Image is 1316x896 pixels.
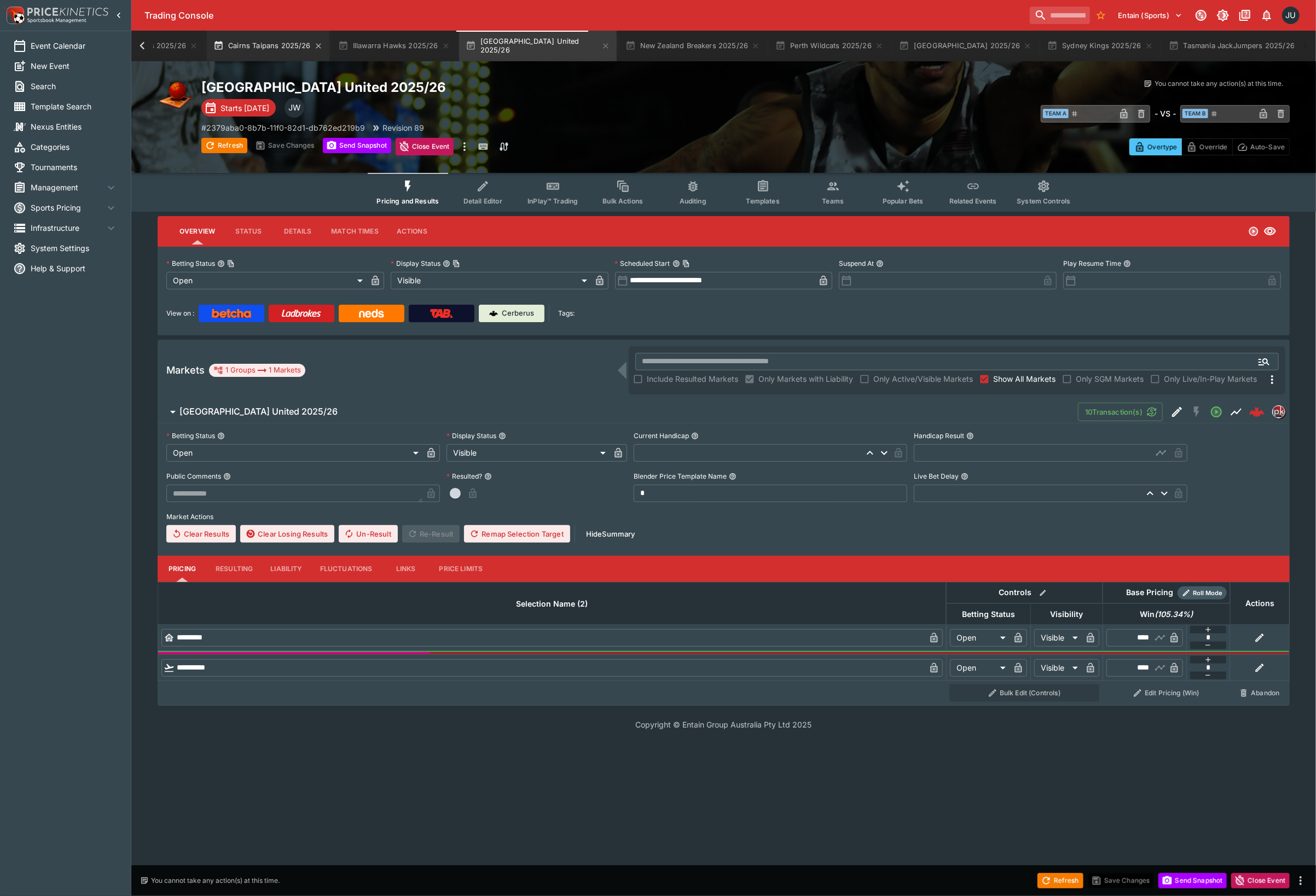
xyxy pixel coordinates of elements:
span: Only SGM Markets [1076,373,1144,385]
img: logo-cerberus--red.svg [1249,404,1265,420]
p: Display Status [447,431,496,440]
img: TabNZ [430,309,453,318]
p: Scheduled Start [615,259,670,268]
em: ( 105.34 %) [1155,608,1193,621]
span: Un-Result [339,525,397,543]
img: Betcha [212,309,251,318]
p: Live Bet Delay [914,472,959,481]
span: Include Resulted Markets [647,373,738,385]
button: Documentation [1235,5,1255,25]
p: You cannot take any action(s) at this time. [151,876,280,886]
h6: [GEOGRAPHIC_DATA] United 2025/26 [179,406,338,417]
button: Justin.Walsh [1279,3,1303,27]
button: Bulk edit [1036,586,1050,600]
button: Remap Selection Target [464,525,570,543]
img: Neds [359,309,384,318]
span: InPlay™ Trading [527,197,578,205]
span: Auditing [680,197,706,205]
button: Override [1181,138,1232,155]
div: Visible [1034,659,1082,677]
button: Refresh [1037,873,1083,888]
div: Open [166,444,422,462]
button: Pricing [158,556,207,582]
button: Send Snapshot [1158,873,1227,888]
span: Win(105.34%) [1128,608,1205,621]
button: Open [1207,402,1226,422]
img: Ladbrokes [281,309,321,318]
span: System Controls [1017,197,1070,205]
button: Sydney Kings 2025/26 [1041,31,1160,61]
button: Betting Status [217,432,225,440]
svg: Open [1210,405,1223,418]
button: 10Transaction(s) [1078,403,1163,421]
span: Show All Markets [993,373,1056,385]
span: Templates [746,197,780,205]
div: 1641d3a2-a69c-495b-9485-385a763f0b6e [1249,404,1265,420]
button: Tasmania JackJumpers 2025/26 [1162,31,1314,61]
img: basketball.png [158,79,193,114]
div: Event type filters [368,173,1079,212]
div: Show/hide Price Roll mode configuration. [1178,586,1227,600]
button: Abandon [1233,684,1286,702]
div: Visible [447,444,609,462]
span: Only Live/In-Play Markets [1164,373,1257,385]
button: Connected to PK [1191,5,1211,25]
div: Visible [1034,629,1082,647]
button: Auto-Save [1232,138,1290,155]
input: search [1030,7,1090,24]
h5: Markets [166,364,205,376]
span: New Event [31,60,118,72]
div: Base Pricing [1122,586,1178,600]
button: Perth Wildcats 2025/26 [769,31,890,61]
button: Status [224,218,273,245]
button: Clear Results [166,525,236,543]
p: Resulted? [447,472,482,481]
button: Edit Detail [1167,402,1187,422]
button: Close Event [396,138,454,155]
button: Overtype [1129,138,1182,155]
p: Overtype [1147,141,1177,153]
div: Start From [1129,138,1290,155]
p: Copy To Clipboard [201,122,365,133]
button: HideSummary [579,525,642,543]
p: Play Resume Time [1063,259,1121,268]
p: Handicap Result [914,431,964,440]
span: Only Active/Visible Markets [873,373,973,385]
p: Betting Status [166,431,215,440]
button: Price Limits [431,556,492,582]
button: Scheduled StartCopy To Clipboard [673,260,680,267]
button: Fluctuations [311,556,381,582]
button: Betting StatusCopy To Clipboard [217,260,225,267]
span: Event Calendar [31,40,118,51]
p: Auto-Save [1250,141,1285,153]
img: pricekinetics [1273,406,1285,418]
p: Starts [DATE] [221,102,269,114]
button: Send Snapshot [323,138,391,153]
span: Sports Pricing [31,202,105,213]
p: Suspend At [839,259,874,268]
span: Popular Bets [883,197,924,205]
button: Overview [171,218,224,245]
p: Override [1199,141,1227,153]
div: Justin.Walsh [1282,7,1300,24]
span: Search [31,80,118,92]
span: Visibility [1038,608,1095,621]
span: System Settings [31,242,118,254]
button: Blender Price Template Name [729,473,737,480]
span: Re-Result [402,525,460,543]
button: Clear Losing Results [240,525,334,543]
th: Actions [1230,582,1289,624]
p: You cannot take any action(s) at this time. [1155,79,1283,89]
label: View on : [166,305,194,322]
span: Management [31,182,105,193]
button: Resulted? [484,473,492,480]
button: Suspend At [876,260,884,267]
button: more [458,138,471,155]
p: Revision 89 [382,122,424,133]
img: Sportsbook Management [27,18,86,23]
a: Cerberus [479,305,544,322]
p: Blender Price Template Name [634,472,727,481]
button: Match Times [322,218,387,245]
svg: More [1266,373,1279,386]
button: Links [381,556,431,582]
